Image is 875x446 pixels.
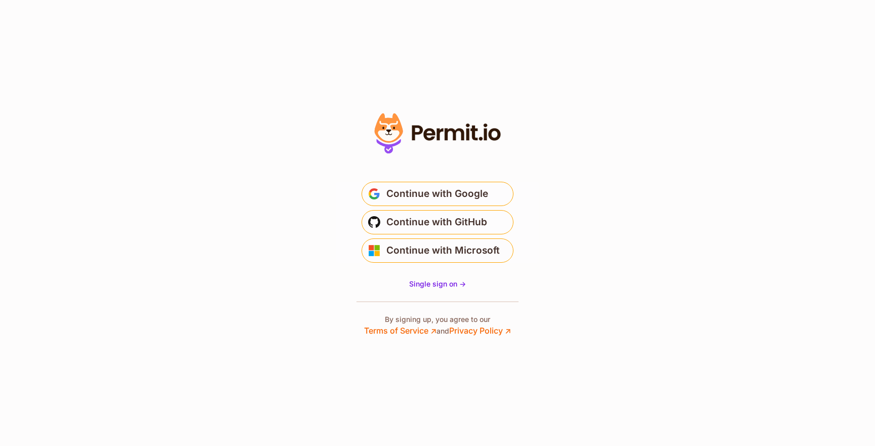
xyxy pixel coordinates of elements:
button: Continue with Google [362,182,513,206]
span: Continue with GitHub [386,214,487,230]
button: Continue with Microsoft [362,238,513,263]
span: Single sign on -> [409,279,466,288]
p: By signing up, you agree to our and [364,314,511,337]
span: Continue with Google [386,186,488,202]
a: Single sign on -> [409,279,466,289]
a: Privacy Policy ↗ [449,326,511,336]
span: Continue with Microsoft [386,242,500,259]
button: Continue with GitHub [362,210,513,234]
a: Terms of Service ↗ [364,326,436,336]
